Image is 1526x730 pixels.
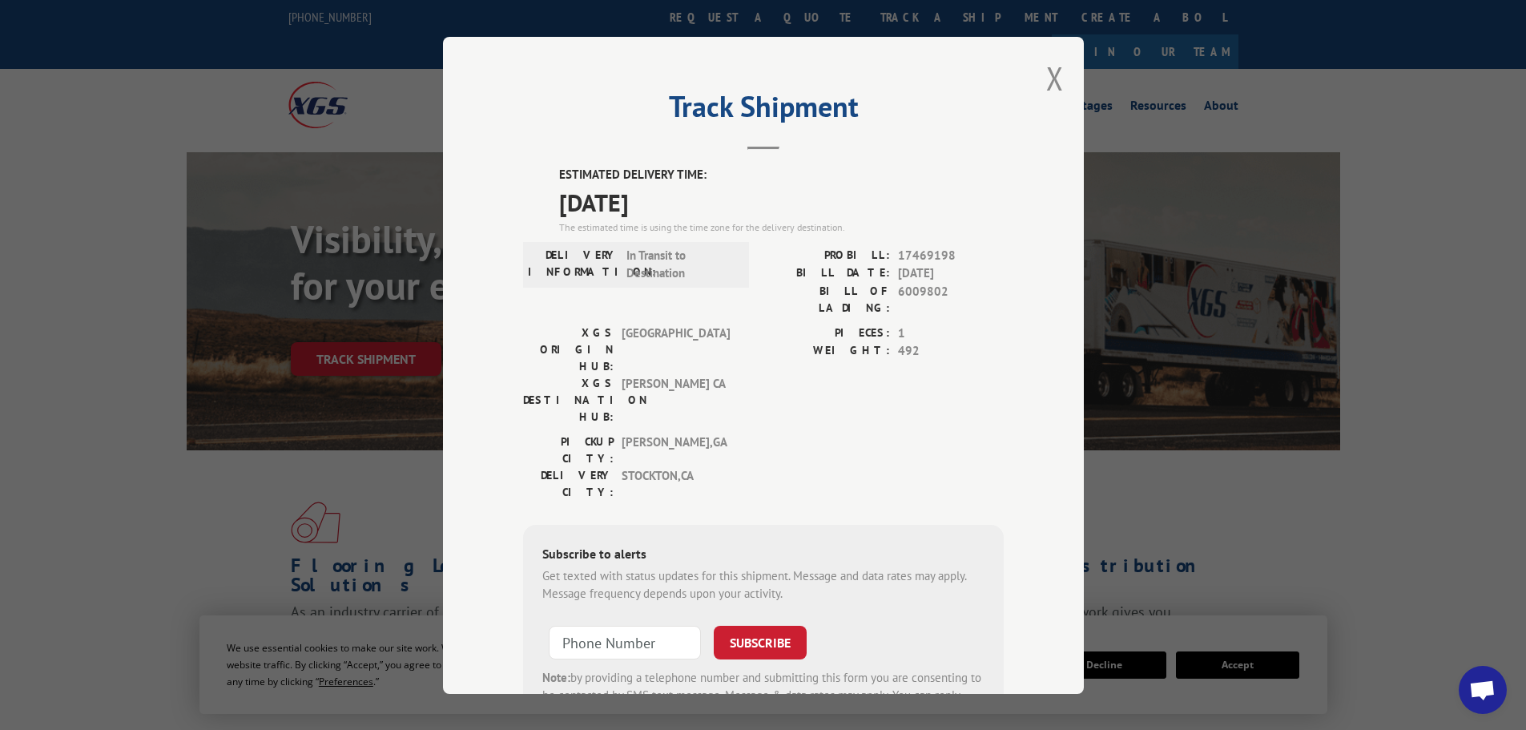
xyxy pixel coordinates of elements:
[898,264,1004,283] span: [DATE]
[559,184,1004,220] span: [DATE]
[523,433,614,466] label: PICKUP CITY:
[763,342,890,361] label: WEIGHT:
[763,324,890,342] label: PIECES:
[523,95,1004,126] h2: Track Shipment
[622,433,730,466] span: [PERSON_NAME] , GA
[1459,666,1507,714] a: Open chat
[523,466,614,500] label: DELIVERY CITY:
[542,668,984,723] div: by providing a telephone number and submitting this form you are consenting to be contacted by SM...
[898,324,1004,342] span: 1
[528,246,618,282] label: DELIVERY INFORMATION:
[763,246,890,264] label: PROBILL:
[542,543,984,567] div: Subscribe to alerts
[1046,57,1064,99] button: Close modal
[622,374,730,425] span: [PERSON_NAME] CA
[559,166,1004,184] label: ESTIMATED DELIVERY TIME:
[898,342,1004,361] span: 492
[898,282,1004,316] span: 6009802
[549,625,701,659] input: Phone Number
[523,324,614,374] label: XGS ORIGIN HUB:
[542,669,570,684] strong: Note:
[626,246,735,282] span: In Transit to Destination
[898,246,1004,264] span: 17469198
[622,466,730,500] span: STOCKTON , CA
[622,324,730,374] span: [GEOGRAPHIC_DATA]
[542,567,984,603] div: Get texted with status updates for this shipment. Message and data rates may apply. Message frequ...
[763,264,890,283] label: BILL DATE:
[559,220,1004,234] div: The estimated time is using the time zone for the delivery destination.
[763,282,890,316] label: BILL OF LADING:
[523,374,614,425] label: XGS DESTINATION HUB:
[714,625,807,659] button: SUBSCRIBE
